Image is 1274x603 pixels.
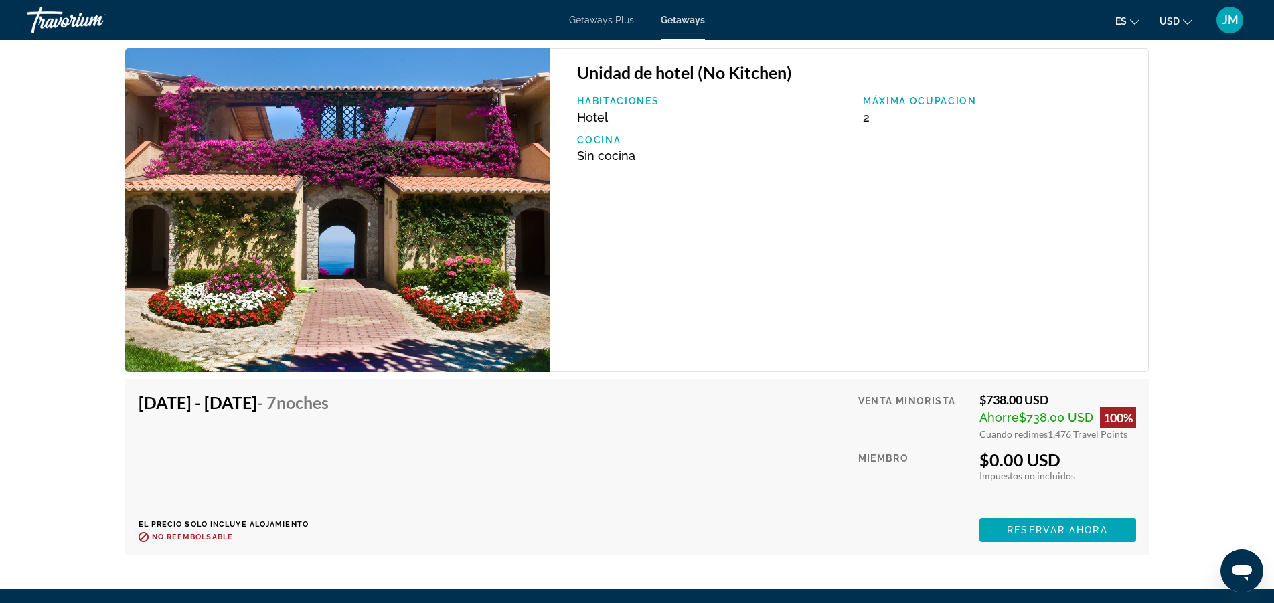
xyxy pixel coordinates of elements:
span: noches [276,392,329,412]
p: Máxima ocupacion [863,96,1135,106]
button: User Menu [1212,6,1247,34]
span: JM [1222,13,1239,27]
a: Travorium [27,3,161,37]
p: Cocina [577,135,850,145]
span: Reservar ahora [1007,525,1107,535]
span: No reembolsable [152,533,234,541]
div: $0.00 USD [979,450,1136,470]
div: Miembro [858,450,969,508]
h3: Unidad de hotel (No Kitchen) [577,62,1135,82]
h4: [DATE] - [DATE] [139,392,329,412]
a: Getaways Plus [569,15,634,25]
iframe: Button to launch messaging window [1220,549,1263,592]
p: El precio solo incluye alojamiento [139,520,339,529]
span: - 7 [257,392,329,412]
span: Ahorre [979,410,1019,424]
button: Change language [1115,11,1139,31]
span: 2 [863,110,870,124]
span: Cuando redimes [979,428,1048,440]
img: Villaggio l'Olivara [125,48,551,372]
div: Venta minorista [858,392,969,440]
div: 100% [1100,407,1136,428]
a: Getaways [661,15,705,25]
span: Sin cocina [577,149,635,163]
span: $738.00 USD [1019,410,1093,424]
p: Habitaciones [577,96,850,106]
button: Reservar ahora [979,518,1136,542]
span: USD [1160,16,1180,27]
span: es [1115,16,1127,27]
button: Change currency [1160,11,1192,31]
span: Hotel [577,110,608,124]
span: 1,476 Travel Points [1048,428,1127,440]
span: Impuestos no incluidos [979,470,1075,481]
div: $738.00 USD [979,392,1136,407]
